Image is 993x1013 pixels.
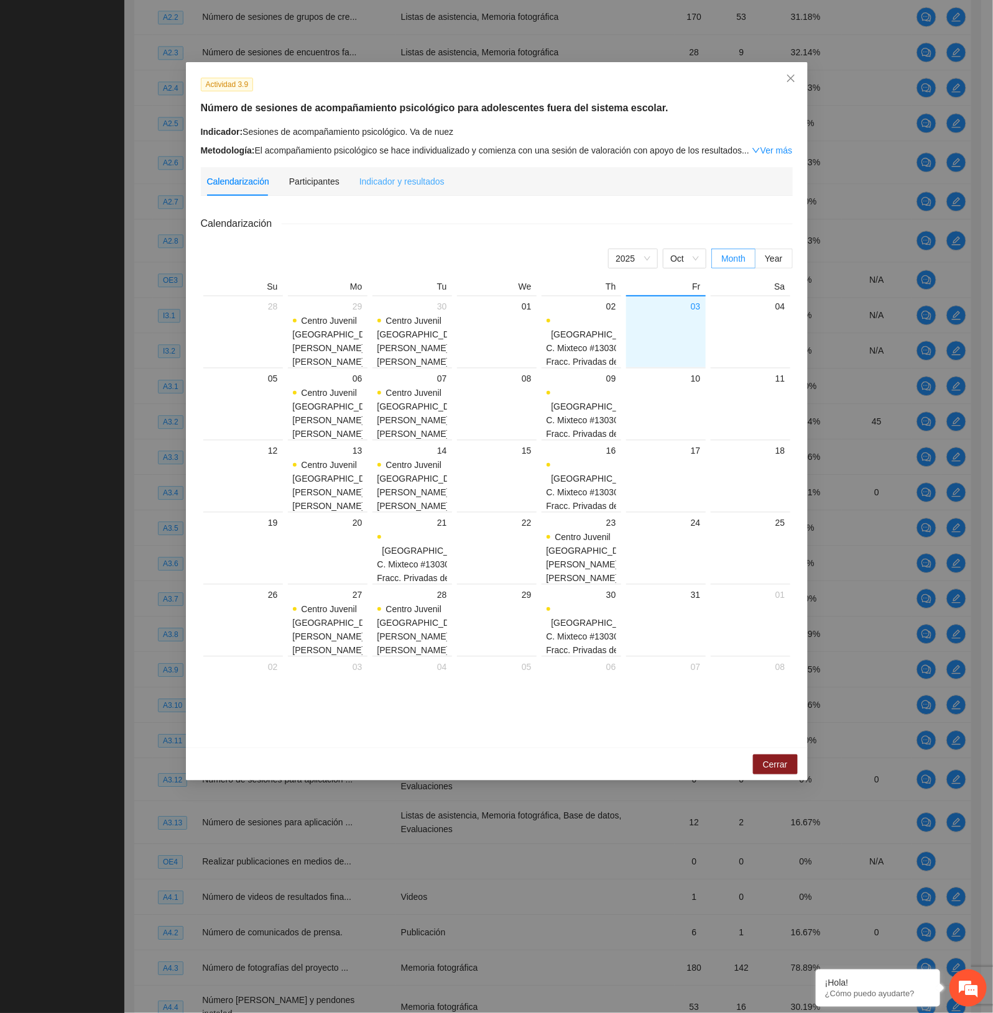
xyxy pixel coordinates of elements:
span: Centro Juvenil [GEOGRAPHIC_DATA][PERSON_NAME], C. [PERSON_NAME] y C. [PERSON_NAME][STREET_ADDRESS... [293,460,384,566]
span: Centro Juvenil [GEOGRAPHIC_DATA][PERSON_NAME], C. [PERSON_NAME] y C. [PERSON_NAME][STREET_ADDRESS... [377,604,468,710]
div: 15 [462,443,532,458]
div: 06 [293,371,363,386]
td: 2025-10-06 [285,367,370,439]
div: ¡Hola! [825,978,931,988]
div: Minimizar ventana de chat en vivo [204,6,234,36]
td: 2025-10-13 [285,439,370,511]
div: 14 [377,443,447,458]
span: Calendarización [201,216,282,231]
span: close [786,73,796,83]
div: 01 [716,587,785,602]
td: 2025-10-26 [201,584,285,656]
td: 2025-11-01 [708,584,793,656]
td: 2025-10-22 [455,511,539,584]
td: 2025-10-30 [539,584,624,656]
td: 2025-11-05 [455,656,539,728]
td: 2025-10-19 [201,511,285,584]
div: 30 [547,587,616,602]
div: 13 [293,443,363,458]
div: 26 [208,587,278,602]
p: ¿Cómo puedo ayudarte? [825,989,931,999]
a: Expand [752,145,792,155]
span: Year [765,254,782,264]
div: 04 [377,659,447,674]
div: 02 [547,299,616,314]
div: 10 [631,371,701,386]
div: Chatee con nosotros ahora [65,63,209,80]
span: [GEOGRAPHIC_DATA], C. Mixteco #13030, Fracc. Privadas del Sur V etapa, C.P.31180 [GEOGRAPHIC_DATA... [547,618,645,696]
div: 27 [293,587,363,602]
div: 12 [208,443,278,458]
div: 25 [716,515,785,530]
div: 02 [208,659,278,674]
textarea: Escriba su mensaje y pulse “Intro” [6,339,237,383]
div: 07 [377,371,447,386]
div: 01 [462,299,532,314]
div: 24 [631,515,701,530]
th: Su [201,281,285,295]
div: Sesiones de acompañamiento psicológico. Va de nuez [201,125,793,139]
td: 2025-10-23 [539,511,624,584]
div: El acompañamiento psicológico se hace individualizado y comienza con una sesión de valoración con... [201,144,793,157]
span: Actividad 3.9 [201,78,254,91]
span: [GEOGRAPHIC_DATA], C. Mixteco #13030, Fracc. Privadas del Sur V etapa, C.P.31180 [GEOGRAPHIC_DATA... [377,546,476,624]
td: 2025-11-06 [539,656,624,728]
td: 2025-10-03 [624,295,708,367]
span: 2025 [616,249,650,268]
button: Cerrar [753,754,798,774]
td: 2025-10-12 [201,439,285,511]
td: 2025-10-20 [285,511,370,584]
div: 29 [293,299,363,314]
div: 28 [208,299,278,314]
td: 2025-10-14 [370,439,455,511]
div: 21 [377,515,447,530]
td: 2025-10-15 [455,439,539,511]
div: 30 [377,299,447,314]
div: 05 [462,659,532,674]
span: Centro Juvenil [GEOGRAPHIC_DATA][PERSON_NAME], C. [PERSON_NAME] y C. [PERSON_NAME][STREET_ADDRESS... [377,316,468,421]
div: 22 [462,515,532,530]
span: Centro Juvenil [GEOGRAPHIC_DATA][PERSON_NAME], C. [PERSON_NAME] y C. [PERSON_NAME][STREET_ADDRESS... [377,388,468,493]
span: Centro Juvenil [GEOGRAPHIC_DATA][PERSON_NAME], C. [PERSON_NAME] y C. [PERSON_NAME][STREET_ADDRESS... [293,388,384,493]
div: 20 [293,515,363,530]
td: 2025-11-08 [708,656,793,728]
td: 2025-11-07 [624,656,708,728]
td: 2025-10-21 [370,511,455,584]
td: 2025-09-28 [201,295,285,367]
div: 16 [547,443,616,458]
span: [GEOGRAPHIC_DATA], C. Mixteco #13030, Fracc. Privadas del Sur V etapa, C.P.31180 [GEOGRAPHIC_DATA... [547,329,645,408]
td: 2025-10-27 [285,584,370,656]
span: Cerrar [763,758,788,771]
th: Tu [370,281,455,295]
div: 05 [208,371,278,386]
span: ... [742,145,749,155]
td: 2025-10-16 [539,439,624,511]
div: 03 [293,659,363,674]
span: [GEOGRAPHIC_DATA], C. Mixteco #13030, Fracc. Privadas del Sur V etapa, C.P.31180 [GEOGRAPHIC_DATA... [547,474,645,552]
div: 06 [547,659,616,674]
div: 03 [631,299,701,314]
div: Indicador y resultados [359,175,445,188]
span: Oct [670,249,699,268]
strong: Indicador: [201,127,243,137]
td: 2025-10-11 [708,367,793,439]
td: 2025-10-04 [708,295,793,367]
div: 31 [631,587,701,602]
td: 2025-10-25 [708,511,793,584]
div: 08 [716,659,785,674]
div: 28 [377,587,447,602]
td: 2025-10-17 [624,439,708,511]
h5: Número de sesiones de acompañamiento psicológico para adolescentes fuera del sistema escolar. [201,101,793,116]
td: 2025-10-02 [539,295,624,367]
th: Sa [708,281,793,295]
td: 2025-10-05 [201,367,285,439]
div: Calendarización [207,175,269,188]
td: 2025-10-24 [624,511,708,584]
div: Participantes [289,175,339,188]
span: Month [721,254,746,264]
div: 29 [462,587,532,602]
div: 23 [547,515,616,530]
td: 2025-10-31 [624,584,708,656]
td: 2025-09-30 [370,295,455,367]
td: 2025-10-18 [708,439,793,511]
